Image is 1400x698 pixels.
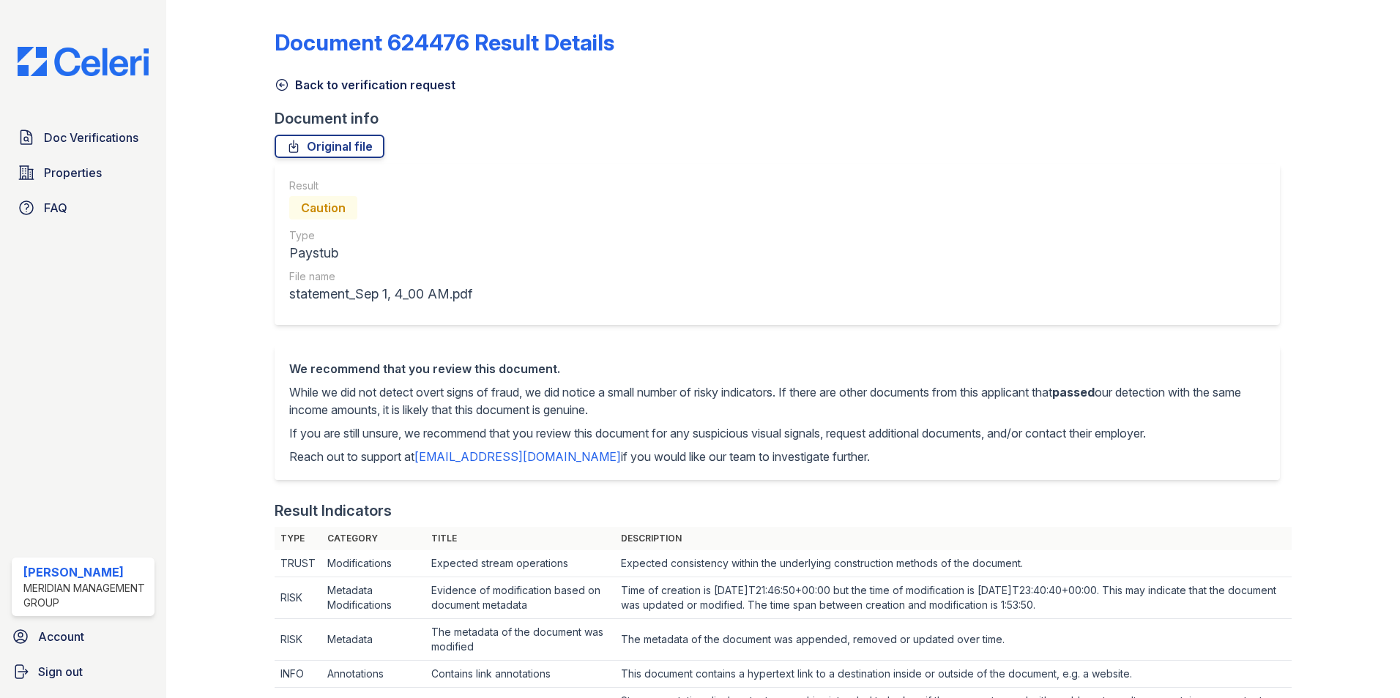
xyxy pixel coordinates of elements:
[23,581,149,610] div: Meridian Management Group
[425,577,615,619] td: Evidence of modification based on document metadata
[289,360,1265,378] div: We recommend that you review this document.
[289,284,472,304] div: statement_Sep 1, 4_00 AM.pdf
[1338,639,1385,683] iframe: chat widget
[12,123,154,152] a: Doc Verifications
[321,577,425,619] td: Metadata Modifications
[275,577,321,619] td: RISK
[44,129,138,146] span: Doc Verifications
[615,619,1292,661] td: The metadata of the document was appended, removed or updated over time.
[12,158,154,187] a: Properties
[289,269,472,284] div: File name
[38,663,83,680] span: Sign out
[289,196,357,219] div: Caution
[275,661,321,688] td: INFO
[275,619,321,661] td: RISK
[275,527,321,550] th: Type
[425,661,615,688] td: Contains link annotations
[275,29,614,56] a: Document 624476 Result Details
[275,76,455,94] a: Back to verification request
[289,243,472,263] div: Paystub
[321,619,425,661] td: Metadata
[425,619,615,661] td: The metadata of the document was modified
[38,628,84,645] span: Account
[275,135,384,158] a: Original file
[12,193,154,222] a: FAQ
[44,164,102,181] span: Properties
[1052,385,1095,399] span: passed
[289,424,1265,442] p: If you are still unsure, we recommend that you review this document for any suspicious visual sig...
[289,383,1265,419] p: While we did not detect overt signs of fraud, we did notice a small number of risky indicators. I...
[615,550,1292,577] td: Expected consistency within the underlying construction methods of the document.
[425,550,615,577] td: Expected stream operations
[6,47,160,76] img: CE_Logo_Blue-a8612792a0a2168367f1c8372b55b34899dd931a85d93a1a3d3e32e68fde9ad4.png
[275,108,1292,129] div: Document info
[615,577,1292,619] td: Time of creation is [DATE]T21:46:50+00:00 but the time of modification is [DATE]T23:40:40+00:00. ...
[615,527,1292,550] th: Description
[321,661,425,688] td: Annotations
[6,657,160,686] a: Sign out
[23,563,149,581] div: [PERSON_NAME]
[615,661,1292,688] td: This document contains a hypertext link to a destination inside or outside of the document, e.g. ...
[275,550,321,577] td: TRUST
[275,500,392,521] div: Result Indicators
[321,527,425,550] th: Category
[289,228,472,243] div: Type
[425,527,615,550] th: Title
[289,448,1265,465] p: Reach out to support at if you would like our team to investigate further.
[289,179,472,193] div: Result
[6,622,160,651] a: Account
[321,550,425,577] td: Modifications
[44,199,67,217] span: FAQ
[414,449,621,464] a: [EMAIL_ADDRESS][DOMAIN_NAME]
